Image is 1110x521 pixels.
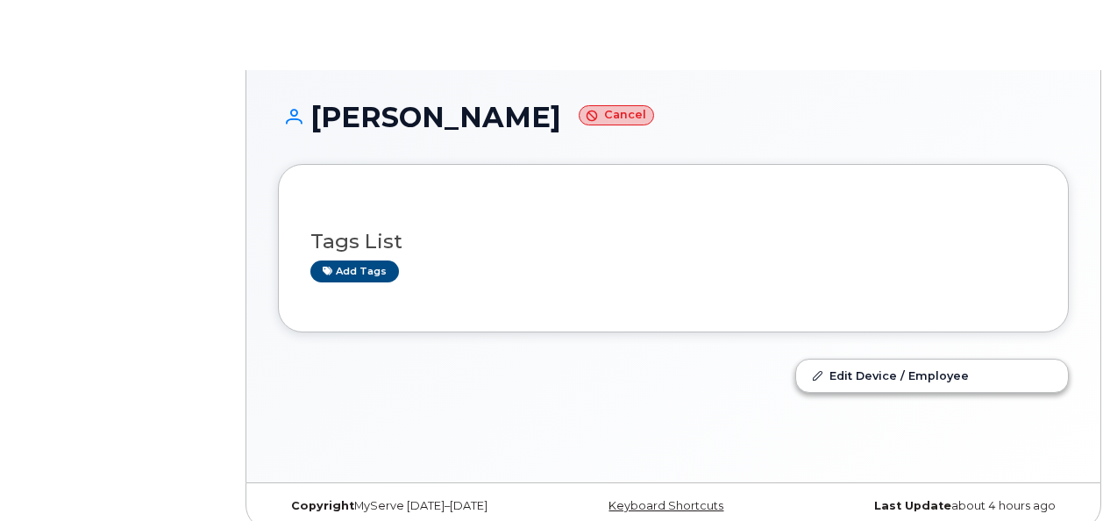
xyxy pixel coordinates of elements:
div: MyServe [DATE]–[DATE] [278,499,542,513]
strong: Last Update [874,499,951,512]
strong: Copyright [291,499,354,512]
h3: Tags List [310,231,1036,253]
a: Edit Device / Employee [796,360,1068,391]
a: Keyboard Shortcuts [608,499,723,512]
a: Add tags [310,260,399,282]
h1: [PERSON_NAME] [278,102,1069,132]
div: about 4 hours ago [805,499,1069,513]
small: Cancel [579,105,654,125]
